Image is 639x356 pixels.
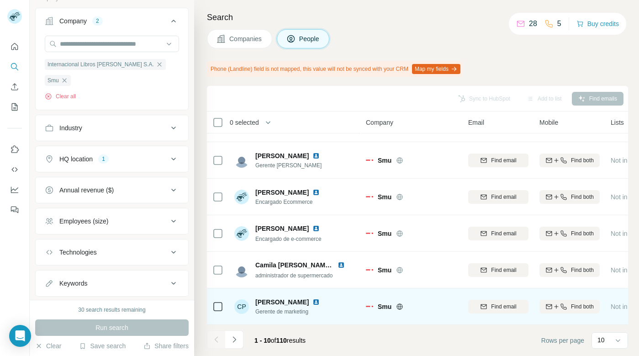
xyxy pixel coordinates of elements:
span: Smu [378,302,391,311]
span: Find email [491,266,516,274]
button: Employees (size) [36,210,188,232]
p: 5 [557,18,561,29]
span: Smu [378,192,391,202]
span: Smu [48,76,59,85]
span: results [254,337,306,344]
button: Find both [539,154,600,167]
button: Find both [539,227,600,240]
button: Navigate to next page [225,330,243,349]
button: Keywords [36,272,188,294]
img: Logo of Smu [366,306,373,307]
button: Annual revenue ($) [36,179,188,201]
span: Find both [571,156,594,165]
span: Lists [611,118,624,127]
p: 28 [529,18,537,29]
button: Map my fields [412,64,460,74]
span: Mobile [539,118,558,127]
span: Encargado de e-commerce [255,236,322,242]
span: [PERSON_NAME] [255,298,309,307]
button: Clear [35,341,61,351]
span: Smu [378,156,391,165]
button: Save search [79,341,126,351]
div: 1 [98,155,109,163]
span: People [299,34,320,43]
img: Logo of Smu [366,159,373,161]
button: Use Surfe on LinkedIn [7,141,22,158]
div: Annual revenue ($) [59,186,114,195]
span: [PERSON_NAME] [255,188,309,197]
button: Feedback [7,202,22,218]
span: administrador de supermercado [255,272,333,279]
img: LinkedIn logo [338,261,345,269]
span: [PERSON_NAME] [255,151,309,160]
span: Rows per page [541,336,584,345]
div: Technologies [59,248,97,257]
img: Avatar [7,9,22,24]
button: Find email [468,300,528,313]
button: Buy credits [576,17,619,30]
span: Smu [378,229,391,238]
img: LinkedIn logo [312,298,320,306]
button: Use Surfe API [7,161,22,178]
span: Gerente [PERSON_NAME] [255,161,331,170]
div: Phone (Landline) field is not mapped, this value will not be synced with your CRM [207,61,462,77]
span: Internacional Libros [PERSON_NAME] S.A. [48,60,154,69]
span: 110 [276,337,287,344]
img: Logo of Smu [366,196,373,197]
span: 0 selected [230,118,259,127]
span: Smu [378,266,391,275]
div: 30 search results remaining [78,306,145,314]
p: 10 [597,335,605,345]
span: Find both [571,303,594,311]
span: Find email [491,193,516,201]
button: Enrich CSV [7,79,22,95]
button: Find email [468,263,528,277]
div: Employees (size) [59,217,108,226]
button: Technologies [36,241,188,263]
button: Industry [36,117,188,139]
button: Company2 [36,10,188,36]
span: Find both [571,229,594,238]
span: Find email [491,156,516,165]
img: Avatar [234,226,249,241]
div: CP [234,299,249,314]
button: Share filters [143,341,189,351]
div: HQ location [59,154,93,164]
button: Find both [539,190,600,204]
div: Company [59,16,87,26]
div: 2 [92,17,103,25]
h4: Search [207,11,628,24]
button: Clear all [45,92,76,101]
span: Company [366,118,393,127]
button: Find email [468,190,528,204]
button: Find email [468,154,528,167]
button: Dashboard [7,181,22,198]
button: Search [7,58,22,75]
img: Avatar [234,263,249,277]
img: LinkedIn logo [312,152,320,159]
span: Find both [571,266,594,274]
span: of [271,337,276,344]
button: My lists [7,99,22,115]
span: Find email [491,229,516,238]
img: LinkedIn logo [312,225,320,232]
button: Find both [539,300,600,313]
div: Industry [59,123,82,133]
div: Open Intercom Messenger [9,325,31,347]
button: Find email [468,227,528,240]
img: LinkedIn logo [312,189,320,196]
button: Find both [539,263,600,277]
span: [PERSON_NAME] [255,224,309,233]
span: Find email [491,303,516,311]
span: Encargado Ecommerce [255,198,331,206]
span: Gerente de marketing [255,308,331,316]
span: Find both [571,193,594,201]
button: HQ location1 [36,148,188,170]
img: Logo of Smu [366,269,373,271]
img: Avatar [234,190,249,204]
img: Avatar [234,153,249,168]
span: Email [468,118,484,127]
div: Keywords [59,279,87,288]
span: 1 - 10 [254,337,271,344]
button: Quick start [7,38,22,55]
